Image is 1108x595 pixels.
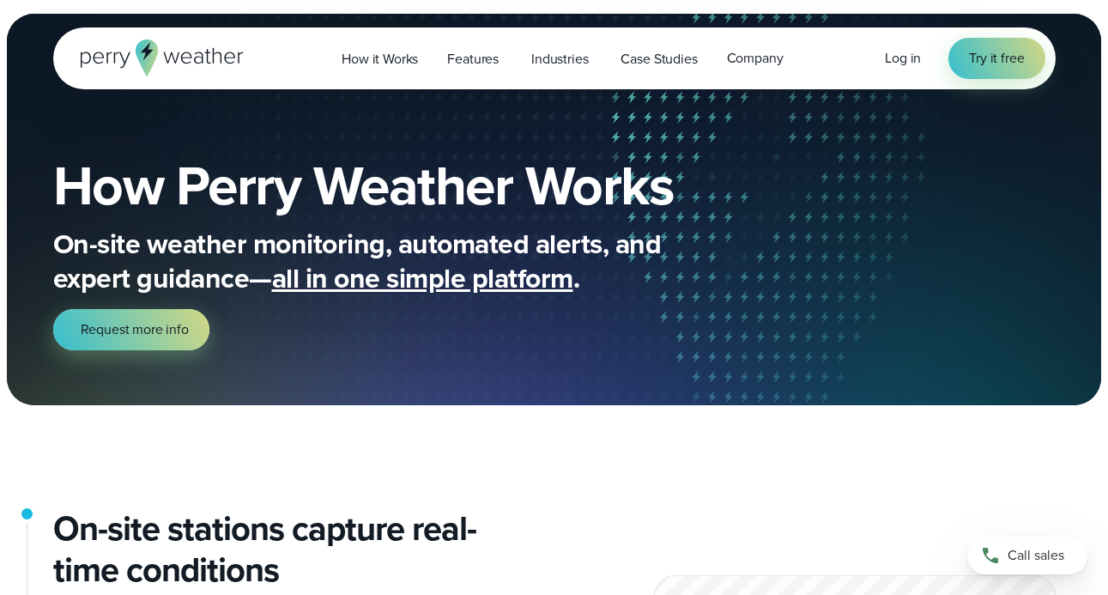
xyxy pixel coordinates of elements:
[948,38,1044,79] a: Try it free
[621,49,697,70] span: Case Studies
[53,508,541,591] h2: On-site stations capture real-time conditions
[81,319,189,340] span: Request more info
[53,227,740,295] p: On-site weather monitoring, automated alerts, and expert guidance— .
[447,49,499,70] span: Features
[53,309,209,350] a: Request more info
[969,48,1024,69] span: Try it free
[1008,545,1064,566] span: Call sales
[531,49,588,70] span: Industries
[272,258,573,299] span: all in one simple platform
[53,158,798,213] h1: How Perry Weather Works
[727,48,784,69] span: Company
[327,41,433,76] a: How it Works
[606,41,711,76] a: Case Studies
[885,48,921,69] a: Log in
[885,48,921,68] span: Log in
[342,49,418,70] span: How it Works
[967,537,1087,574] a: Call sales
